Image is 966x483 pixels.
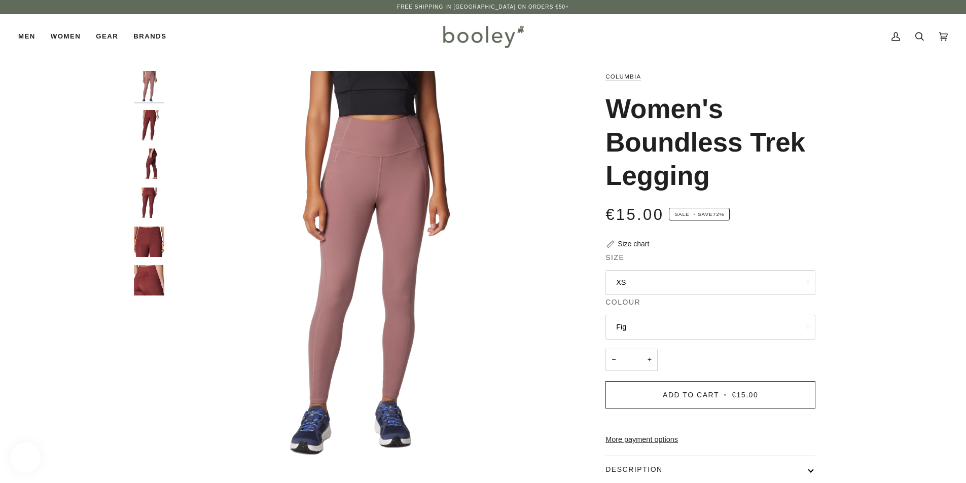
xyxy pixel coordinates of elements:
[605,73,641,80] a: Columbia
[732,391,758,399] span: €15.00
[134,188,164,218] img: Columbia Women's Boundless Trek Legging Spice - Booley Galway
[134,148,164,179] img: Columbia Women's Boundless Trek Legging Spice - Booley Galway
[722,391,729,399] span: •
[169,71,570,472] div: Columbia Women's Boundless Trek Legging Fig - Booley Galway
[134,265,164,295] img: Columbia Women's Boundless Trek Legging Spice - Booley Galway
[126,14,174,59] a: Brands
[605,315,815,340] button: Fig
[605,92,808,193] h1: Women's Boundless Trek Legging
[605,349,622,371] button: −
[618,239,649,249] div: Size chart
[10,442,41,473] iframe: Button to open loyalty program pop-up
[169,71,570,472] img: Columbia Women&#39;s Boundless Trek Legging Fig - Booley Galway
[691,211,698,217] em: •
[134,71,164,101] img: Columbia Women's Boundless Trek Legging Fig - Booley Galway
[605,206,664,224] span: €15.00
[674,211,689,217] span: Sale
[713,211,725,217] span: 72%
[134,227,164,257] img: Columbia Women's Boundless Trek Legging Spice - Booley Galway
[663,391,719,399] span: Add to Cart
[605,456,815,483] button: Description
[605,297,640,308] span: Colour
[96,31,118,42] span: Gear
[669,208,730,221] span: Save
[134,110,164,140] img: Columbia Women's Boundless Trek Legging Spice - Booley Galway
[43,14,88,59] a: Women
[641,349,658,371] button: +
[605,349,658,371] input: Quantity
[605,434,815,445] a: More payment options
[133,31,166,42] span: Brands
[88,14,126,59] a: Gear
[18,31,35,42] span: Men
[51,31,81,42] span: Women
[439,22,527,51] img: Booley
[605,270,815,295] button: XS
[397,3,569,11] p: Free Shipping in [GEOGRAPHIC_DATA] on Orders €50+
[605,381,815,408] button: Add to Cart • €15.00
[605,252,624,263] span: Size
[18,14,43,59] a: Men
